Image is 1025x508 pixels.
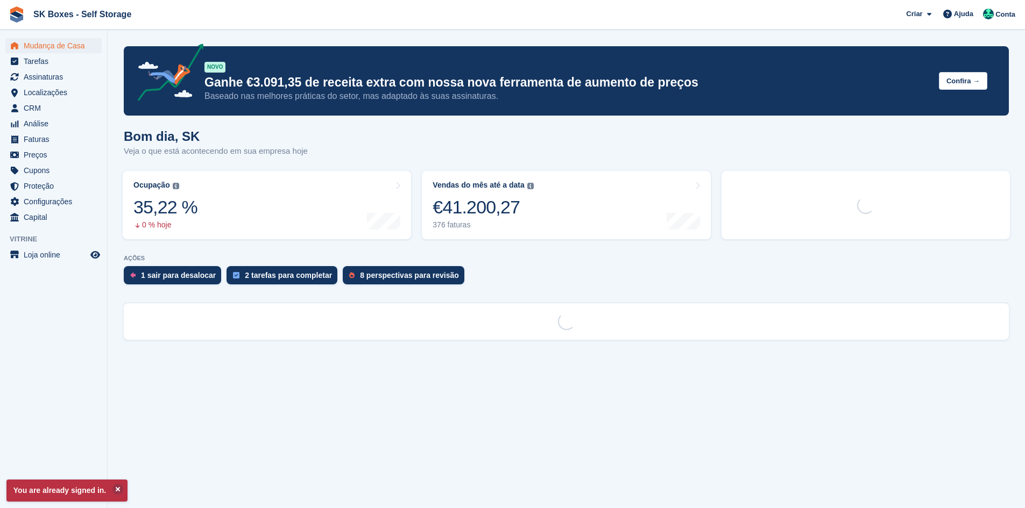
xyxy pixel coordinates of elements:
div: Vendas do mês até a data [433,181,524,190]
div: 2 tarefas para completar [245,271,332,280]
img: icon-info-grey-7440780725fd019a000dd9b08b2336e03edf1995a4989e88bcd33f0948082b44.svg [527,183,534,189]
p: Baseado nas melhores práticas do setor, mas adaptado às suas assinaturas. [204,90,930,102]
img: task-75834270c22a3079a89374b754ae025e5fb1db73e45f91037f5363f120a921f8.svg [233,272,239,278]
a: menu [5,69,102,84]
h1: Bom dia, SK [124,129,308,144]
a: menu [5,163,102,178]
a: menu [5,38,102,53]
div: 35,22 % [133,196,197,218]
div: €41.200,27 [433,196,533,218]
a: Loja de pré-visualização [89,248,102,261]
img: stora-icon-8386f47178a22dfd0bd8f6a31ec36ba5ce8667c1dd55bd0f319d3a0aa187defe.svg [9,6,25,23]
a: menu [5,147,102,162]
a: menu [5,54,102,69]
a: menu [5,132,102,147]
span: Capital [24,210,88,225]
a: menu [5,85,102,100]
div: 376 faturas [433,220,533,230]
span: Faturas [24,132,88,147]
a: 8 perspectivas para revisão [343,266,470,290]
span: CRM [24,101,88,116]
a: Ocupação 35,22 % 0 % hoje [123,171,411,239]
span: Mudança de Casa [24,38,88,53]
span: Vitrine [10,234,107,245]
div: NOVO [204,62,225,73]
a: 2 tarefas para completar [227,266,343,290]
img: price-adjustments-announcement-icon-8257ccfd72463d97f412b2fc003d46551f7dbcb40ab6d574587a9cd5c0d94... [129,44,204,105]
span: Tarefas [24,54,88,69]
a: menu [5,178,102,194]
span: Preços [24,147,88,162]
a: menu [5,116,102,131]
p: Veja o que está acontecendo em sua empresa hoje [124,145,308,158]
img: prospect-51fa495bee0391a8d652442698ab0144808aea92771e9ea1ae160a38d050c398.svg [349,272,355,278]
div: 1 sair para desalocar [141,271,216,280]
a: menu [5,194,102,209]
p: Ganhe €3.091,35 de receita extra com nossa nova ferramenta de aumento de preços [204,75,930,90]
span: Ajuda [954,9,973,19]
span: Localizações [24,85,88,100]
a: Vendas do mês até a data €41.200,27 376 faturas [422,171,710,239]
p: AÇÕES [124,255,1009,262]
div: 0 % hoje [133,220,197,230]
img: icon-info-grey-7440780725fd019a000dd9b08b2336e03edf1995a4989e88bcd33f0948082b44.svg [173,183,179,189]
span: Cupons [24,163,88,178]
span: Criar [906,9,922,19]
a: menu [5,101,102,116]
img: SK Boxes - Comercial [983,9,994,19]
a: menu [5,210,102,225]
div: Ocupação [133,181,170,190]
span: Proteção [24,178,88,194]
a: menu [5,247,102,262]
span: Loja online [24,247,88,262]
span: Conta [995,9,1015,20]
div: 8 perspectivas para revisão [360,271,459,280]
span: Configurações [24,194,88,209]
button: Confira → [939,72,987,90]
img: move_outs_to_deallocate_icon-f764333ba52eb49d3ac5e1228854f67142a1ed5810a6f6cc68b1a99e826820c5.svg [130,272,136,278]
span: Análise [24,116,88,131]
span: Assinaturas [24,69,88,84]
a: 1 sair para desalocar [124,266,227,290]
p: You are already signed in. [6,480,128,502]
a: SK Boxes - Self Storage [29,5,136,23]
